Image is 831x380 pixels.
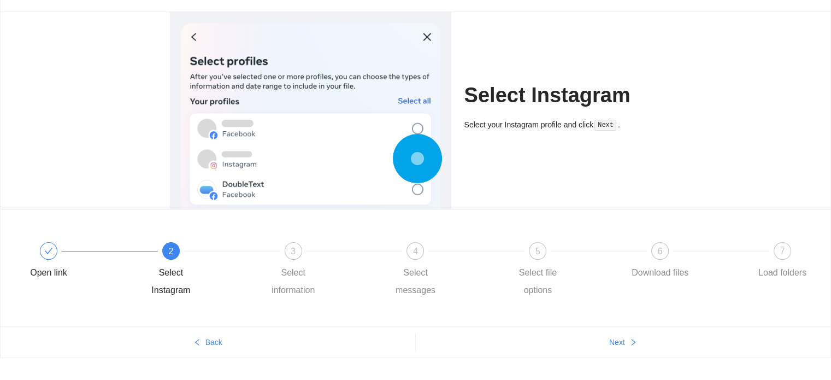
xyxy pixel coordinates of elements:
[30,264,67,282] div: Open link
[758,264,806,282] div: Load folders
[139,242,262,299] div: 2Select Instagram
[609,336,625,348] span: Next
[205,336,222,348] span: Back
[44,247,53,255] span: check
[262,264,325,299] div: Select information
[464,83,662,108] h1: Select Instagram
[139,264,203,299] div: Select Instagram
[632,264,688,282] div: Download files
[416,334,831,351] button: Nextright
[1,334,415,351] button: leftBack
[506,264,569,299] div: Select file options
[628,242,751,282] div: 6Download files
[780,247,785,256] span: 7
[17,242,139,282] div: Open link
[384,242,506,299] div: 4Select messages
[629,338,637,347] span: right
[751,242,814,282] div: 7Load folders
[594,120,616,131] code: Next
[384,264,447,299] div: Select messages
[464,119,662,131] div: Select your Instagram profile and click .
[535,247,540,256] span: 5
[413,247,418,256] span: 4
[506,242,628,299] div: 5Select file options
[262,242,384,299] div: 3Select information
[658,247,663,256] span: 6
[193,338,201,347] span: left
[291,247,296,256] span: 3
[168,247,173,256] span: 2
